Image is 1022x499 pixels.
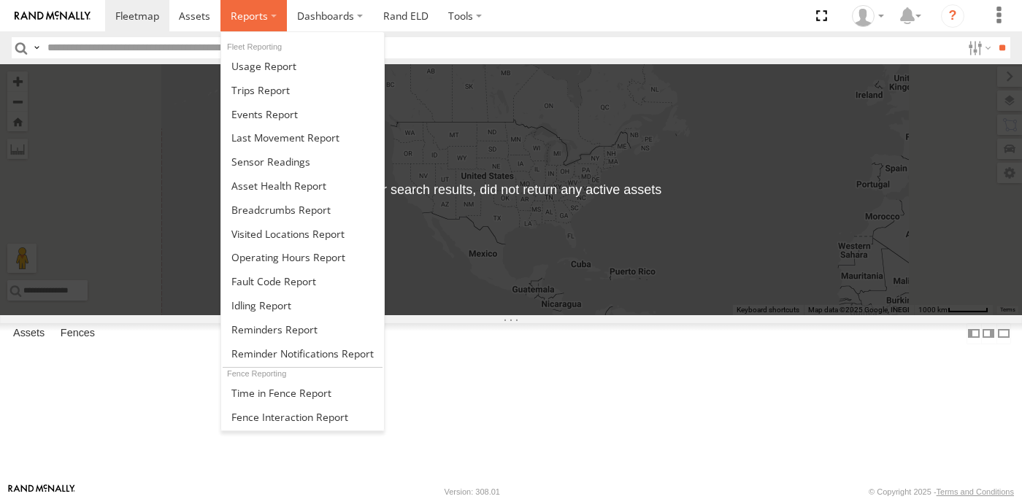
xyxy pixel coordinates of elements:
a: Fence Interaction Report [221,405,384,429]
label: Search Query [31,37,42,58]
label: Assets [6,323,52,344]
a: Reminders Report [221,317,384,341]
a: Usage Report [221,54,384,78]
label: Search Filter Options [962,37,994,58]
a: Trips Report [221,78,384,102]
div: © Copyright 2025 - [869,487,1014,496]
a: Sensor Readings [221,150,384,174]
img: rand-logo.svg [15,11,91,21]
a: Asset Health Report [221,174,384,198]
a: Fault Code Report [221,269,384,293]
a: Full Events Report [221,102,384,126]
a: Idling Report [221,293,384,317]
a: Visited Locations Report [221,222,384,246]
label: Hide Summary Table [996,323,1011,344]
a: Visit our Website [8,484,75,499]
a: Asset Operating Hours Report [221,245,384,269]
i: ? [941,4,964,28]
div: Marcus Robinson [847,5,889,27]
a: Breadcrumbs Report [221,198,384,222]
a: Terms and Conditions [937,487,1014,496]
a: Last Movement Report [221,125,384,150]
div: Version: 308.01 [445,487,500,496]
a: Time in Fences Report [221,381,384,405]
label: Dock Summary Table to the Left [967,323,981,344]
label: Dock Summary Table to the Right [981,323,996,344]
a: Service Reminder Notifications Report [221,341,384,365]
label: Fences [53,323,102,344]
